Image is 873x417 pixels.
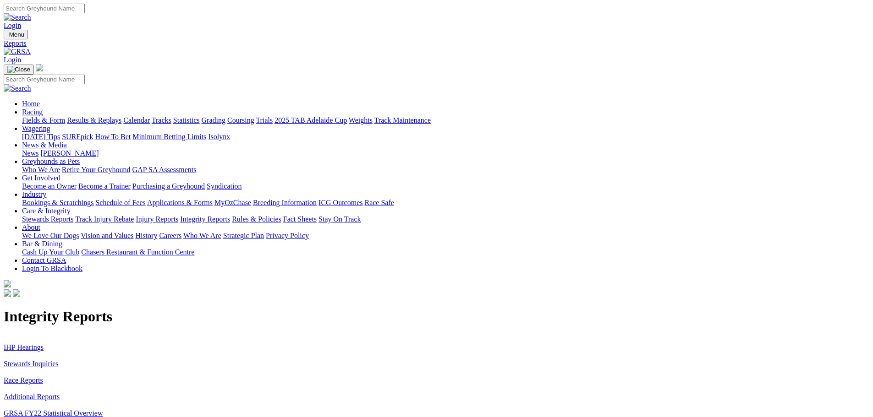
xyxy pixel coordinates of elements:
a: About [22,223,40,231]
a: [PERSON_NAME] [40,149,99,157]
a: Home [22,100,40,108]
a: Stay On Track [318,215,361,223]
a: 2025 TAB Adelaide Cup [275,116,347,124]
img: facebook.svg [4,289,11,297]
a: Coursing [227,116,254,124]
a: Isolynx [208,133,230,141]
a: Careers [159,232,181,239]
a: Tracks [152,116,171,124]
a: Applications & Forms [147,199,213,206]
a: Become an Owner [22,182,77,190]
a: Strategic Plan [223,232,264,239]
a: GAP SA Assessments [132,166,197,173]
div: Industry [22,199,869,207]
a: Care & Integrity [22,207,71,215]
a: Track Injury Rebate [75,215,134,223]
div: Greyhounds as Pets [22,166,869,174]
a: Race Reports [4,376,43,384]
a: Retire Your Greyhound [62,166,131,173]
img: logo-grsa-white.png [4,280,11,287]
a: Industry [22,190,46,198]
a: Additional Reports [4,393,60,401]
a: History [135,232,157,239]
img: logo-grsa-white.png [36,64,43,71]
a: Bookings & Scratchings [22,199,93,206]
div: Wagering [22,133,869,141]
div: News & Media [22,149,869,157]
h1: Integrity Reports [4,308,869,325]
a: Login [4,22,21,29]
button: Toggle navigation [4,30,28,39]
a: Breeding Information [253,199,317,206]
a: Grading [202,116,225,124]
a: Who We Are [22,166,60,173]
div: About [22,232,869,240]
a: Racing [22,108,43,116]
a: Reports [4,39,869,48]
a: Greyhounds as Pets [22,157,80,165]
a: News & Media [22,141,67,149]
a: Calendar [123,116,150,124]
a: IHP Hearings [4,343,44,351]
a: Trials [256,116,273,124]
a: Login To Blackbook [22,265,82,272]
a: Stewards Reports [22,215,73,223]
a: Wagering [22,125,50,132]
a: ICG Outcomes [318,199,362,206]
a: Track Maintenance [374,116,431,124]
img: Search [4,84,31,92]
a: Fact Sheets [283,215,317,223]
div: Get Involved [22,182,869,190]
a: Contact GRSA [22,256,66,264]
span: Menu [9,31,24,38]
a: GRSA FY22 Statistical Overview [4,409,103,417]
a: Race Safe [364,199,394,206]
input: Search [4,4,85,13]
img: Close [7,66,30,73]
a: Weights [349,116,373,124]
a: Results & Replays [67,116,121,124]
a: Rules & Policies [232,215,281,223]
a: Privacy Policy [266,232,309,239]
a: Syndication [207,182,242,190]
a: Injury Reports [136,215,178,223]
a: Become a Trainer [78,182,131,190]
a: Bar & Dining [22,240,62,248]
div: Racing [22,116,869,125]
a: Vision and Values [81,232,133,239]
a: Fields & Form [22,116,65,124]
a: Cash Up Your Club [22,248,79,256]
a: Statistics [173,116,200,124]
a: Get Involved [22,174,60,182]
a: Chasers Restaurant & Function Centre [81,248,194,256]
a: Minimum Betting Limits [132,133,206,141]
a: MyOzChase [214,199,251,206]
button: Toggle navigation [4,65,34,75]
a: Stewards Inquiries [4,360,59,368]
a: Schedule of Fees [95,199,145,206]
a: How To Bet [95,133,131,141]
a: Purchasing a Greyhound [132,182,205,190]
a: We Love Our Dogs [22,232,79,239]
div: Care & Integrity [22,215,869,223]
img: Search [4,13,31,22]
a: Integrity Reports [180,215,230,223]
a: [DATE] Tips [22,133,60,141]
img: GRSA [4,48,31,56]
div: Bar & Dining [22,248,869,256]
a: Login [4,56,21,64]
input: Search [4,75,85,84]
a: SUREpick [62,133,93,141]
a: Who We Are [183,232,221,239]
a: News [22,149,38,157]
img: twitter.svg [13,289,20,297]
